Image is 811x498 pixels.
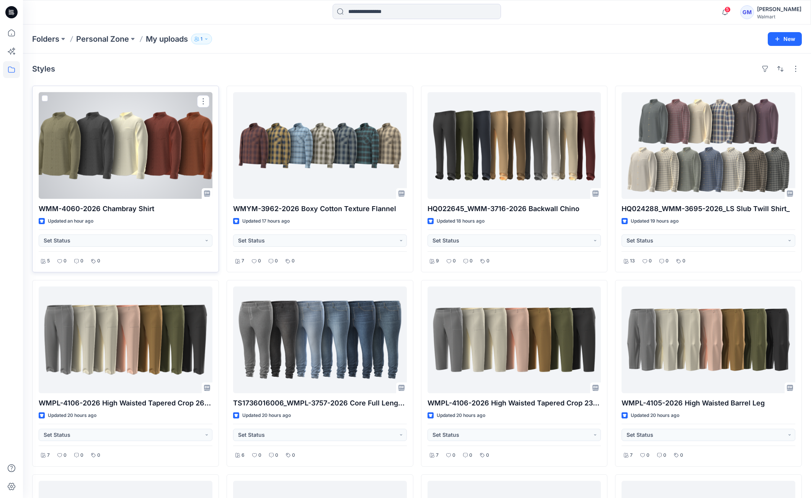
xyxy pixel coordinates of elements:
[470,257,473,265] p: 0
[80,257,83,265] p: 0
[39,398,212,408] p: WMPL-4106-2026 High Waisted Tapered Crop 26 Inch
[680,451,683,459] p: 0
[233,398,407,408] p: TS1736016006_WMPL-3757-2026 Core Full Length Skinny Jegging_
[428,286,601,393] a: WMPL-4106-2026 High Waisted Tapered Crop 23 Inch
[258,451,261,459] p: 0
[242,412,291,420] p: Updated 20 hours ago
[258,257,261,265] p: 0
[630,451,633,459] p: 7
[486,257,490,265] p: 0
[486,451,489,459] p: 0
[242,257,244,265] p: 7
[428,92,601,199] a: HQ022645_WMM-3716-2026 Backwall Chino
[80,451,83,459] p: 0
[48,412,96,420] p: Updated 20 hours ago
[97,451,100,459] p: 0
[436,257,439,265] p: 9
[428,398,601,408] p: WMPL-4106-2026 High Waisted Tapered Crop 23 Inch
[436,451,439,459] p: 7
[76,34,129,44] a: Personal Zone
[48,217,93,225] p: Updated an hour ago
[275,257,278,265] p: 0
[622,286,795,393] a: WMPL-4105-2026 High Waisted Barrel Leg
[233,203,407,214] p: WMYM-3962-2026 Boxy Cotton Texture Flannel
[452,451,455,459] p: 0
[666,257,669,265] p: 0
[757,5,801,14] div: [PERSON_NAME]
[663,451,666,459] p: 0
[47,257,50,265] p: 5
[201,35,202,43] p: 1
[39,92,212,199] a: WMM-4060-2026 Chambray Shirt
[275,451,278,459] p: 0
[64,451,67,459] p: 0
[242,217,290,225] p: Updated 17 hours ago
[622,203,795,214] p: HQ024288_WMM-3695-2026_LS Slub Twill Shirt_
[428,203,601,214] p: HQ022645_WMM-3716-2026 Backwall Chino
[47,451,50,459] p: 7
[32,64,55,73] h4: Styles
[469,451,472,459] p: 0
[622,92,795,199] a: HQ024288_WMM-3695-2026_LS Slub Twill Shirt_
[453,257,456,265] p: 0
[740,5,754,19] div: GM
[191,34,212,44] button: 1
[768,32,802,46] button: New
[233,92,407,199] a: WMYM-3962-2026 Boxy Cotton Texture Flannel
[630,257,635,265] p: 13
[233,286,407,393] a: TS1736016006_WMPL-3757-2026 Core Full Length Skinny Jegging_
[39,203,212,214] p: WMM-4060-2026 Chambray Shirt
[646,451,649,459] p: 0
[292,451,295,459] p: 0
[242,451,245,459] p: 6
[649,257,652,265] p: 0
[437,217,485,225] p: Updated 18 hours ago
[757,14,801,20] div: Walmart
[622,398,795,408] p: WMPL-4105-2026 High Waisted Barrel Leg
[39,286,212,393] a: WMPL-4106-2026 High Waisted Tapered Crop 26 Inch
[32,34,59,44] a: Folders
[725,7,731,13] span: 5
[631,412,679,420] p: Updated 20 hours ago
[146,34,188,44] p: My uploads
[97,257,100,265] p: 0
[292,257,295,265] p: 0
[437,412,485,420] p: Updated 20 hours ago
[631,217,679,225] p: Updated 19 hours ago
[64,257,67,265] p: 0
[682,257,685,265] p: 0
